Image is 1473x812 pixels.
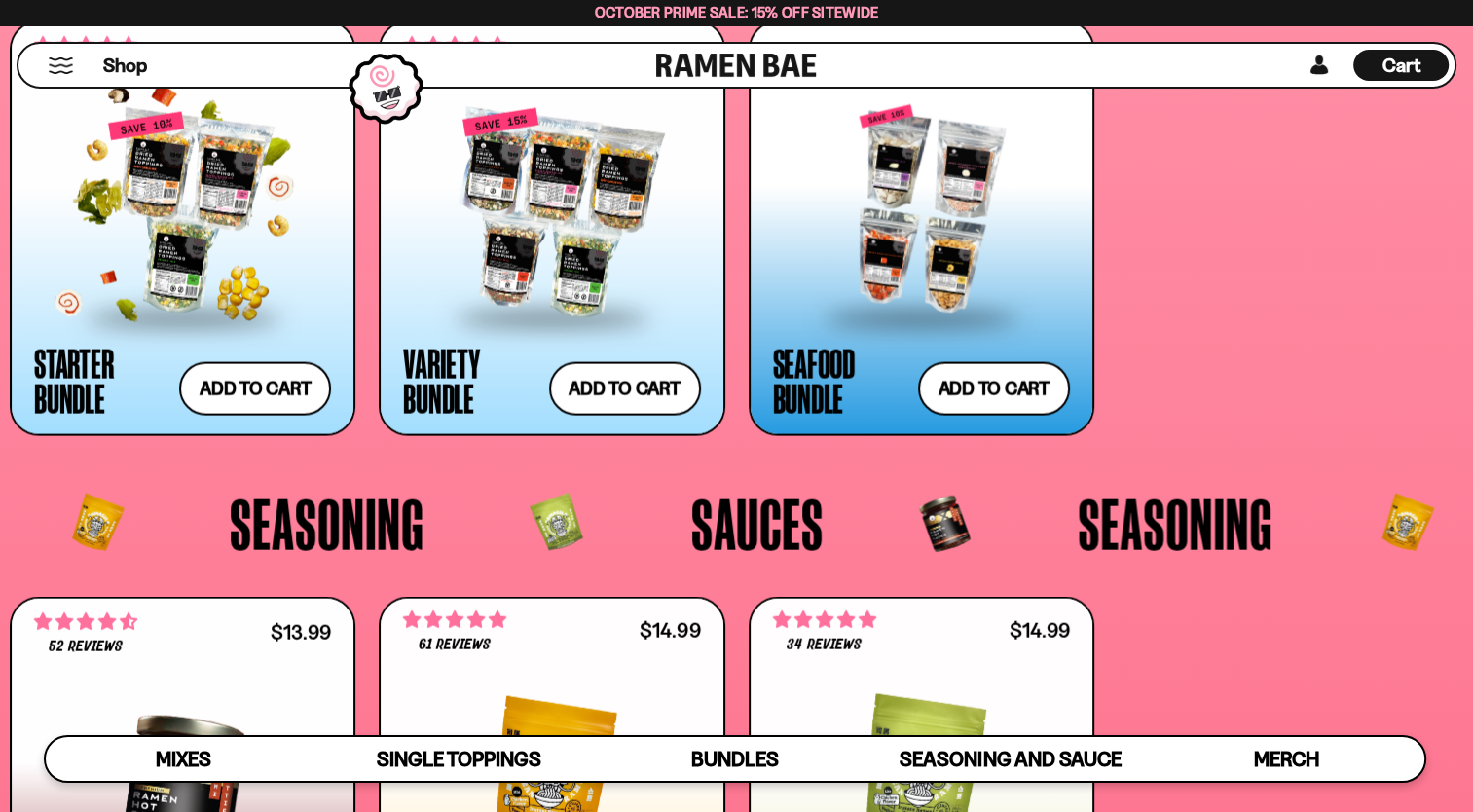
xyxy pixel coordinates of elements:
[379,20,724,437] a: 4.63 stars 6356 reviews $114.99 Variety Bundle Add to cart
[1254,747,1319,771] span: Merch
[549,362,701,416] button: Add to cart
[773,346,908,416] div: Seafood Bundle
[691,747,779,771] span: Bundles
[1353,44,1449,87] div: Cart
[271,623,331,642] div: $13.99
[321,737,597,781] a: Single Toppings
[403,346,538,416] div: Variety Bundle
[10,20,355,437] a: 4.71 stars 4845 reviews $69.99 Starter Bundle Add to cart
[103,50,147,81] a: Shop
[918,362,1070,416] button: Add to cart
[419,638,491,653] span: 61 reviews
[34,346,169,416] div: Starter Bundle
[1010,621,1070,640] div: $14.99
[156,747,211,771] span: Mixes
[773,608,876,633] span: 5.00 stars
[403,608,506,633] span: 4.84 stars
[787,638,861,653] span: 34 reviews
[48,57,74,74] button: Mobile Menu Trigger
[230,488,424,560] span: Seasoning
[691,488,824,560] span: Sauces
[49,640,123,655] span: 52 reviews
[46,737,321,781] a: Mixes
[34,609,137,635] span: 4.71 stars
[103,53,147,79] span: Shop
[597,737,872,781] a: Bundles
[1149,737,1424,781] a: Merch
[640,621,700,640] div: $14.99
[1078,488,1272,560] span: Seasoning
[749,20,1094,437] a: $43.16 Seafood Bundle Add to cart
[900,747,1121,771] span: Seasoning and Sauce
[872,737,1148,781] a: Seasoning and Sauce
[377,747,541,771] span: Single Toppings
[179,362,331,416] button: Add to cart
[595,3,879,21] span: October Prime Sale: 15% off Sitewide
[1382,54,1420,77] span: Cart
